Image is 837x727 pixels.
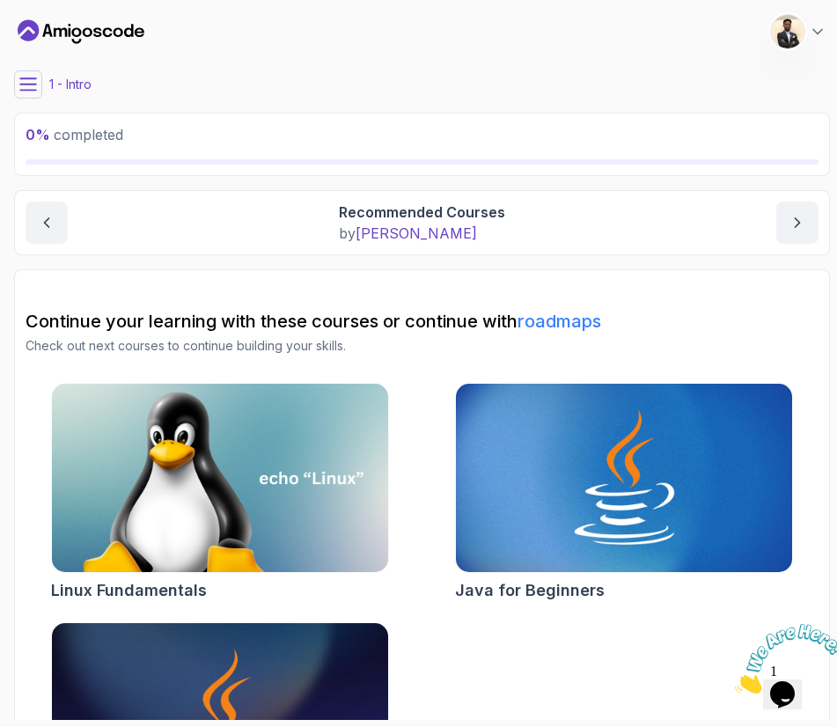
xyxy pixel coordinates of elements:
img: Chat attention grabber [7,7,116,77]
span: [PERSON_NAME] [356,224,477,242]
p: 1 - Intro [49,76,92,93]
button: user profile image [770,14,826,49]
button: previous content [26,202,68,244]
a: roadmaps [518,311,601,332]
a: Java for Beginners cardJava for Beginners [455,383,793,603]
h2: Linux Fundamentals [51,578,207,603]
img: Linux Fundamentals card [52,384,388,572]
h2: Java for Beginners [455,578,605,603]
p: Recommended Courses [339,202,505,223]
span: 0 % [26,126,50,143]
p: by [339,223,505,244]
p: Check out next courses to continue building your skills. [26,337,819,355]
span: 1 [7,7,14,22]
span: completed [26,126,123,143]
h2: Continue your learning with these courses or continue with [26,309,819,334]
iframe: chat widget [728,617,837,701]
img: Java for Beginners card [456,384,792,572]
button: next content [776,202,819,244]
a: Linux Fundamentals cardLinux Fundamentals [51,383,389,603]
a: Dashboard [18,18,144,46]
img: user profile image [771,15,804,48]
